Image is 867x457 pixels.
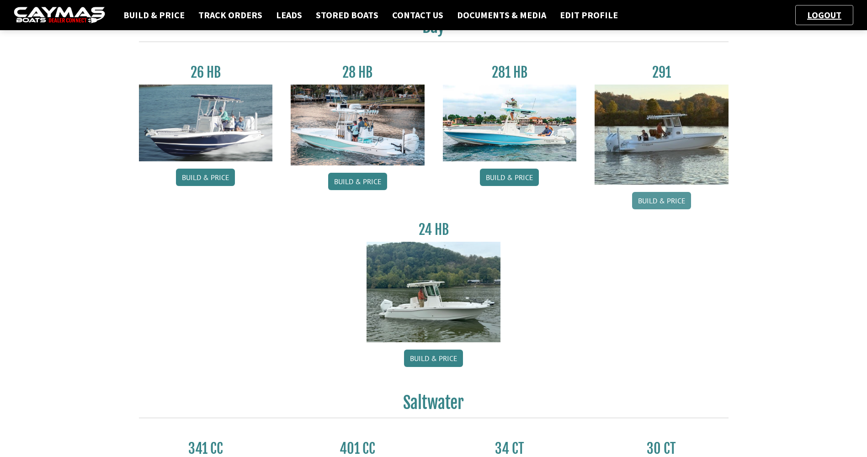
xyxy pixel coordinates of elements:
h3: 28 HB [291,64,425,81]
a: Build & Price [176,169,235,186]
h3: 26 HB [139,64,273,81]
img: 26_new_photo_resized.jpg [139,85,273,161]
h2: Saltwater [139,393,729,418]
h3: 291 [595,64,729,81]
a: Track Orders [194,9,267,21]
img: 28_hb_thumbnail_for_caymas_connect.jpg [291,85,425,165]
a: Documents & Media [452,9,551,21]
a: Build & Price [404,350,463,367]
a: Stored Boats [311,9,383,21]
h3: 34 CT [443,440,577,457]
h3: 401 CC [291,440,425,457]
h3: 281 HB [443,64,577,81]
a: Build & Price [480,169,539,186]
a: Build & Price [632,192,691,209]
a: Logout [803,9,846,21]
a: Contact Us [388,9,448,21]
a: Edit Profile [555,9,622,21]
a: Build & Price [119,9,189,21]
img: 24_HB_thumbnail.jpg [367,242,500,342]
a: Leads [271,9,307,21]
h3: 30 CT [595,440,729,457]
h3: 341 CC [139,440,273,457]
img: 28-hb-twin.jpg [443,85,577,161]
a: Build & Price [328,173,387,190]
img: 291_Thumbnail.jpg [595,85,729,185]
img: caymas-dealer-connect-2ed40d3bc7270c1d8d7ffb4b79bf05adc795679939227970def78ec6f6c03838.gif [14,7,105,24]
h3: 24 HB [367,221,500,238]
